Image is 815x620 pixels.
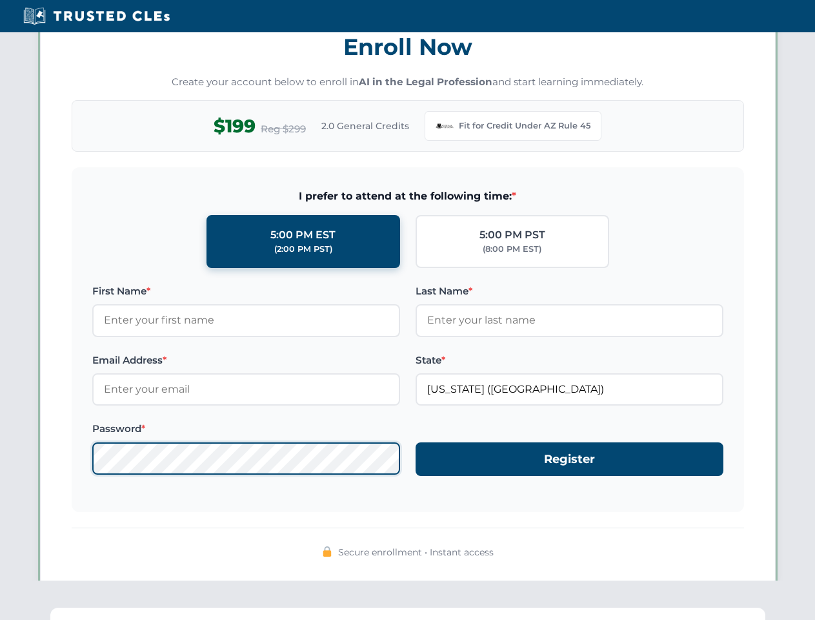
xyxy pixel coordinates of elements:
span: Secure enrollment • Instant access [338,545,494,559]
span: 2.0 General Credits [321,119,409,133]
img: 🔒 [322,546,332,557]
div: (2:00 PM PST) [274,243,332,256]
strong: AI in the Legal Profession [359,76,492,88]
span: I prefer to attend at the following time: [92,188,723,205]
div: 5:00 PM PST [479,227,545,243]
input: Enter your email [92,373,400,406]
input: Arizona (AZ) [416,373,723,406]
img: Trusted CLEs [19,6,174,26]
label: First Name [92,284,400,299]
span: $199 [214,112,256,141]
label: State [416,353,723,368]
div: (8:00 PM EST) [483,243,541,256]
img: Arizona Bar [436,117,454,135]
label: Last Name [416,284,723,299]
input: Enter your first name [92,304,400,336]
span: Reg $299 [261,121,306,137]
input: Enter your last name [416,304,723,336]
label: Password [92,421,400,437]
span: Fit for Credit Under AZ Rule 45 [459,119,590,132]
label: Email Address [92,353,400,368]
p: Create your account below to enroll in and start learning immediately. [72,75,744,90]
button: Register [416,442,723,477]
div: 5:00 PM EST [270,227,336,243]
h3: Enroll Now [72,26,744,67]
